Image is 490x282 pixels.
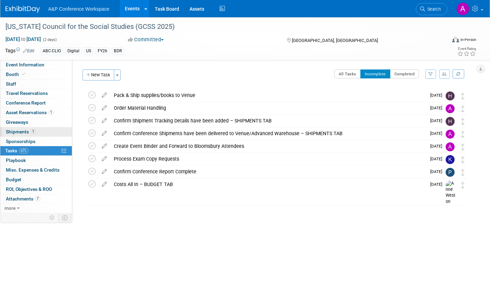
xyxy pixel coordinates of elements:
[461,156,465,163] i: Move task
[98,92,110,98] a: edit
[22,72,25,76] i: Booth reservation complete
[456,2,469,15] img: Amanda Oney
[390,69,419,78] button: Completed
[6,6,40,13] img: ExhibitDay
[461,118,465,125] i: Move task
[430,156,446,161] span: [DATE]
[430,93,446,98] span: [DATE]
[6,110,54,115] span: Asset Reservations
[0,70,72,79] a: Booth
[6,139,35,144] span: Sponsorships
[446,91,455,100] img: Hannah Siegel
[0,204,72,213] a: more
[430,144,446,149] span: [DATE]
[6,196,40,202] span: Attachments
[112,47,124,55] div: BDR
[5,36,41,42] span: [DATE] [DATE]
[453,69,464,78] a: Refresh
[446,142,455,151] img: Amanda Oney
[110,166,426,177] div: Confirm Conference Report Complete
[446,181,456,205] img: Anne Weston
[110,140,426,152] div: Create Event Binder and Forward to Bloomsbury Attendees
[334,69,361,78] button: All Tasks
[0,127,72,137] a: Shipments1
[98,143,110,149] a: edit
[461,169,465,176] i: Move task
[0,165,72,175] a: Misc. Expenses & Credits
[84,47,93,55] div: US
[0,98,72,108] a: Conference Report
[48,6,109,12] span: A&P Conference Workspace
[430,118,446,123] span: [DATE]
[461,106,465,112] i: Move task
[6,100,46,106] span: Conference Report
[6,158,26,163] span: Playbook
[6,167,59,173] span: Misc. Expenses & Credits
[0,156,72,165] a: Playbook
[0,137,72,146] a: Sponsorships
[98,118,110,124] a: edit
[110,115,426,127] div: Confirm Shipment Tracking Details have been added – SHIPMENTS TAB
[31,129,36,134] span: 1
[19,148,28,153] span: 67%
[65,47,81,55] div: Digital
[41,47,63,55] div: ABC-CLIO
[461,144,465,150] i: Move task
[430,169,446,174] span: [DATE]
[446,168,455,177] img: Paul Webb
[0,89,72,98] a: Travel Reservations
[48,110,54,115] span: 1
[98,105,110,111] a: edit
[446,130,455,139] img: Amanda Oney
[110,89,426,101] div: Pack & Ship supplies/books to Venue
[20,36,26,42] span: to
[430,182,446,187] span: [DATE]
[110,128,426,139] div: Confirm Conference Shipments have been delivered to Venue/Advanced Warehouse – SHIPMENTS TAB
[23,48,34,53] a: Edit
[0,194,72,204] a: Attachments7
[452,37,459,42] img: Format-Inperson.png
[360,69,390,78] button: Incomplete
[0,60,72,69] a: Event Information
[425,7,441,12] span: Search
[0,185,72,194] a: ROI, Objectives & ROO
[96,47,109,55] div: FY26
[446,155,455,164] img: Kate Hunneyball
[6,177,21,182] span: Budget
[460,37,476,42] div: In-Person
[461,182,465,188] i: Move task
[110,178,426,190] div: Costs All In – BUDGET TAB
[5,47,34,55] td: Tags
[446,104,455,113] img: Amanda Oney
[6,129,36,134] span: Shipments
[98,156,110,162] a: edit
[6,119,28,125] span: Giveaways
[406,36,476,46] div: Event Format
[416,3,447,15] a: Search
[0,118,72,127] a: Giveaways
[110,102,426,114] div: Order Material Handling
[6,81,16,87] span: Staff
[83,69,114,80] button: New Task
[430,131,446,136] span: [DATE]
[6,90,48,96] span: Travel Reservations
[5,148,28,153] span: Tasks
[292,38,378,43] span: [GEOGRAPHIC_DATA], [GEOGRAPHIC_DATA]
[6,72,27,77] span: Booth
[35,196,40,201] span: 7
[0,108,72,117] a: Asset Reservations1
[126,36,166,43] button: Committed
[4,205,15,211] span: more
[58,213,72,222] td: Toggle Event Tabs
[0,146,72,155] a: Tasks67%
[0,79,72,89] a: Staff
[42,37,57,42] span: (2 days)
[98,181,110,187] a: edit
[110,153,426,165] div: Process Exam Copy Requests
[98,169,110,175] a: edit
[46,213,58,222] td: Personalize Event Tab Strip
[446,117,455,126] img: Hannah Siegel
[461,131,465,138] i: Move task
[0,175,72,184] a: Budget
[98,130,110,137] a: edit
